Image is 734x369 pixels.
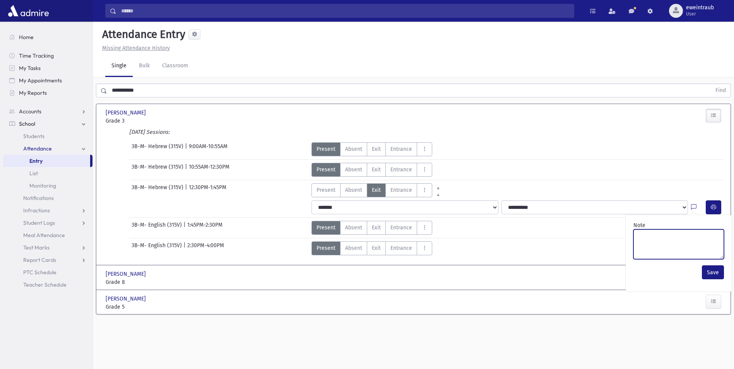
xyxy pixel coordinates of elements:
span: Present [317,145,335,153]
span: Exit [372,186,381,194]
span: My Reports [19,89,47,96]
div: AttTypes [311,142,432,156]
span: Accounts [19,108,41,115]
a: Single [105,55,133,77]
a: Teacher Schedule [3,278,92,291]
span: Absent [345,145,362,153]
span: Absent [345,224,362,232]
span: Time Tracking [19,52,54,59]
span: eweintraub [686,5,714,11]
a: All Later [432,190,444,196]
span: Attendance [23,145,52,152]
span: Entrance [390,224,412,232]
a: Infractions [3,204,92,217]
input: Search [116,4,574,18]
span: Entry [29,157,43,164]
span: My Appointments [19,77,62,84]
span: | [185,142,189,156]
span: [PERSON_NAME] [106,109,147,117]
span: User [686,11,714,17]
span: Entrance [390,244,412,252]
u: Missing Attendance History [102,45,170,51]
span: Exit [372,166,381,174]
span: Grade 8 [106,278,202,286]
a: Report Cards [3,254,92,266]
span: 2:30PM-4:00PM [187,241,224,255]
span: Infractions [23,207,50,214]
span: PTC Schedule [23,269,56,276]
span: List [29,170,38,177]
a: Meal Attendance [3,229,92,241]
span: Teacher Schedule [23,281,67,288]
span: Grade 3 [106,117,202,125]
div: AttTypes [311,221,432,235]
a: Entry [3,155,90,167]
a: Attendance [3,142,92,155]
span: Notifications [23,195,54,202]
a: All Prior [432,183,444,190]
span: [PERSON_NAME] [106,270,147,278]
span: Report Cards [23,256,56,263]
span: Entrance [390,166,412,174]
span: Present [317,224,335,232]
span: Home [19,34,34,41]
span: Exit [372,244,381,252]
span: 3B-M- Hebrew (315V) [132,183,185,197]
a: Test Marks [3,241,92,254]
a: Notifications [3,192,92,204]
a: Missing Attendance History [99,45,170,51]
span: [PERSON_NAME] [106,295,147,303]
a: My Tasks [3,62,92,74]
span: Students [23,133,44,140]
span: Meal Attendance [23,232,65,239]
span: Present [317,244,335,252]
span: Present [317,166,335,174]
span: 3B-M- Hebrew (315V) [132,163,185,177]
span: 10:55AM-12:30PM [189,163,229,177]
a: School [3,118,92,130]
span: Exit [372,145,381,153]
span: 12:30PM-1:45PM [189,183,226,197]
span: Absent [345,166,362,174]
span: Present [317,186,335,194]
a: Bulk [133,55,156,77]
span: 3B-M- English (315V) [132,221,183,235]
span: Student Logs [23,219,55,226]
a: Time Tracking [3,50,92,62]
span: | [185,163,189,177]
a: My Reports [3,87,92,99]
a: Student Logs [3,217,92,229]
span: 1:45PM-2:30PM [187,221,222,235]
span: Test Marks [23,244,50,251]
span: Absent [345,186,362,194]
span: My Tasks [19,65,41,72]
label: Note [633,221,645,229]
span: Absent [345,244,362,252]
span: School [19,120,35,127]
a: Accounts [3,105,92,118]
span: Entrance [390,186,412,194]
span: Monitoring [29,182,56,189]
div: AttTypes [311,163,432,177]
h5: Attendance Entry [99,28,185,41]
a: PTC Schedule [3,266,92,278]
span: Exit [372,224,381,232]
a: List [3,167,92,179]
span: | [185,183,189,197]
img: AdmirePro [6,3,51,19]
span: Entrance [390,145,412,153]
button: Save [702,265,724,279]
a: Classroom [156,55,194,77]
span: | [183,221,187,235]
span: 3B-M- Hebrew (315V) [132,142,185,156]
a: My Appointments [3,74,92,87]
span: 9:00AM-10:55AM [189,142,228,156]
span: | [183,241,187,255]
div: AttTypes [311,241,432,255]
div: AttTypes [311,183,444,197]
a: Students [3,130,92,142]
span: Grade 5 [106,303,202,311]
span: 3B-M- English (315V) [132,241,183,255]
a: Home [3,31,92,43]
button: Find [711,84,731,97]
